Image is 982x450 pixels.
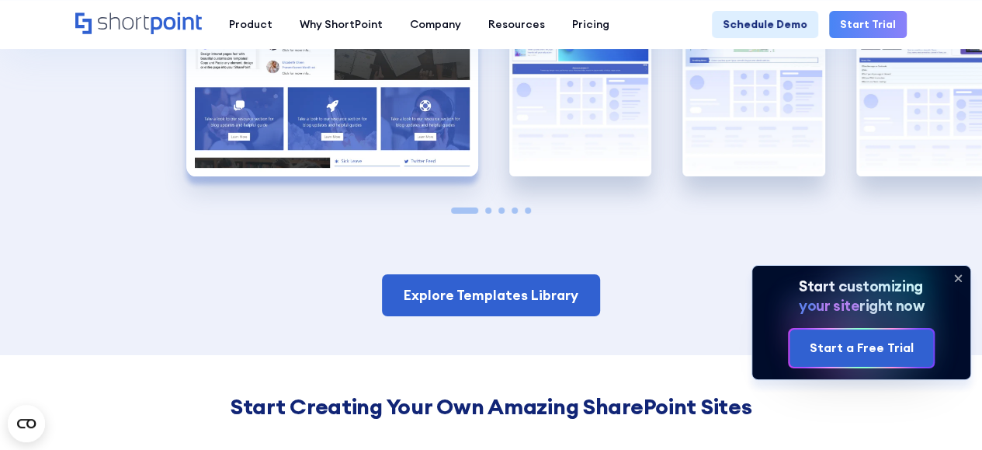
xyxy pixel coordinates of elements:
span: Go to slide 4 [512,208,518,214]
span: Go to slide 5 [525,208,531,214]
a: Resources [474,11,558,38]
a: Home [75,12,202,36]
div: 3 / 5 [682,2,824,176]
div: Product [229,16,272,33]
a: Product [215,11,286,38]
div: Company [410,16,461,33]
div: Pricing [572,16,609,33]
a: Pricing [558,11,623,38]
div: Resources [488,16,545,33]
span: Go to slide 2 [485,208,491,214]
a: Why ShortPoint [286,11,396,38]
span: Go to slide 3 [498,208,505,214]
a: Schedule Demo [712,11,818,38]
a: Explore Templates Library [382,274,600,316]
iframe: Chat Widget [904,375,982,450]
a: Start a Free Trial [789,330,932,368]
div: Start a Free Trial [809,339,913,358]
img: HR SharePoint site example for Homepage [509,2,651,176]
h4: Start Creating Your Own Amazing SharePoint Sites [186,394,797,419]
span: Go to slide 1 [451,208,478,214]
a: Company [396,11,474,38]
img: Internal SharePoint site example for company policy [682,2,824,176]
button: Open CMP widget [8,405,45,442]
div: Why ShortPoint [300,16,383,33]
a: Start Trial [829,11,907,38]
div: 2 / 5 [509,2,651,176]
